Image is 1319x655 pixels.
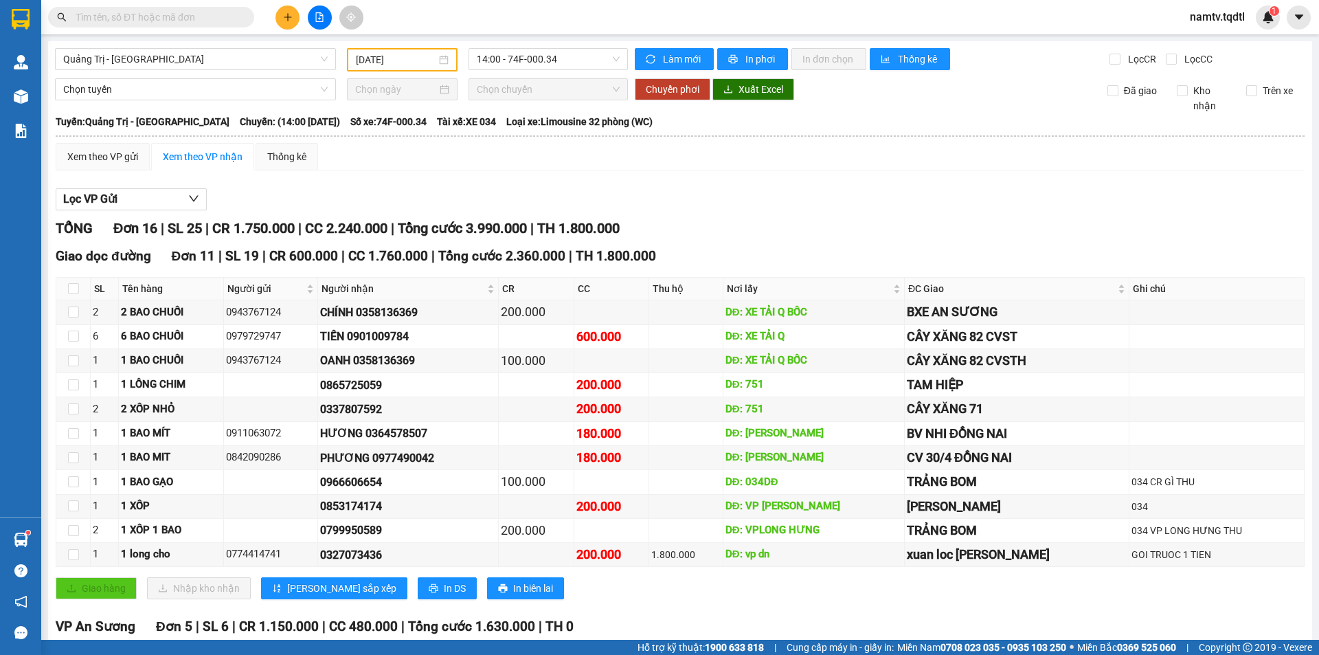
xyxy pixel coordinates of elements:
[119,278,224,300] th: Tên hàng
[63,79,328,100] span: Chọn tuyến
[717,48,788,70] button: printerIn phơi
[576,497,646,516] div: 200.000
[93,449,116,466] div: 1
[725,329,902,345] div: DĐ: XE TẢI Q
[93,498,116,515] div: 1
[1243,643,1252,652] span: copyright
[93,353,116,369] div: 1
[147,577,251,599] button: downloadNhập kho nhận
[121,329,221,345] div: 6 BAO CHUỐI
[93,425,116,442] div: 1
[897,640,1066,655] span: Miền Nam
[725,449,902,466] div: DĐ: [PERSON_NAME]
[1070,645,1074,650] span: ⚪️
[56,577,137,599] button: uploadGiao hàng
[576,248,656,264] span: TH 1.800.000
[156,619,192,634] span: Đơn 5
[212,220,295,236] span: CR 1.750.000
[196,619,199,634] span: |
[898,52,939,67] span: Thống kê
[774,640,776,655] span: |
[14,533,28,547] img: warehouse-icon
[14,595,27,608] span: notification
[537,220,620,236] span: TH 1.800.000
[1118,83,1162,98] span: Đã giao
[506,114,653,129] span: Loại xe: Limousine 32 phòng (WC)
[1272,6,1276,16] span: 1
[226,425,315,442] div: 0911063072
[539,619,542,634] span: |
[350,114,427,129] span: Số xe: 74F-000.34
[907,327,1127,346] div: CÂY XĂNG 82 CVST
[56,619,135,634] span: VP An Sương
[712,78,794,100] button: downloadXuất Excel
[907,351,1127,370] div: CÂY XĂNG 82 CVSTH
[117,63,317,111] span: [GEOGRAPHIC_DATA] [GEOGRAPHIC_DATA]
[121,498,221,515] div: 1 XỐP
[320,474,496,491] div: 0966606654
[635,78,710,100] button: Chuyển phơi
[227,281,304,296] span: Người gửi
[574,278,649,300] th: CC
[12,12,108,45] div: VP An Sương
[117,12,317,28] div: VP 330 [PERSON_NAME]
[1270,6,1279,16] sup: 1
[1257,83,1298,98] span: Trên xe
[67,149,138,164] div: Xem theo VP gửi
[121,377,221,393] div: 1 LỒNG CHIM
[545,619,574,634] span: TH 0
[272,584,282,595] span: sort-ascending
[226,449,315,466] div: 0842090286
[121,449,221,466] div: 1 BAO MIT
[408,619,535,634] span: Tổng cước 1.630.000
[745,52,777,67] span: In phơi
[320,328,496,345] div: TIẾN 0901009784
[320,377,496,394] div: 0865725059
[1131,499,1302,514] div: 034
[1186,640,1188,655] span: |
[444,581,466,596] span: In DS
[14,55,28,69] img: warehouse-icon
[513,581,553,596] span: In biên lai
[93,401,116,418] div: 2
[576,327,646,346] div: 600.000
[646,54,657,65] span: sync
[1188,83,1236,113] span: Kho nhận
[320,522,496,539] div: 0799950589
[161,220,164,236] span: |
[1129,278,1305,300] th: Ghi chú
[725,377,902,393] div: DĐ: 751
[275,5,300,30] button: plus
[315,12,324,22] span: file-add
[320,352,496,369] div: OANH 0358136369
[728,54,740,65] span: printer
[1179,52,1215,67] span: Lọc CC
[163,149,243,164] div: Xem theo VP nhận
[93,329,116,345] div: 6
[907,424,1127,443] div: BV NHI ĐỒNG NAI
[56,116,229,127] b: Tuyến: Quảng Trị - [GEOGRAPHIC_DATA]
[725,522,902,539] div: DĐ: VPLONG HƯNG
[787,640,894,655] span: Cung cấp máy in - giấy in:
[341,248,345,264] span: |
[649,278,723,300] th: Thu hộ
[705,642,764,653] strong: 1900 633 818
[226,329,315,345] div: 0979729747
[569,248,572,264] span: |
[240,114,340,129] span: Chuyến: (14:00 [DATE])
[12,9,30,30] img: logo-vxr
[576,545,646,564] div: 200.000
[121,304,221,321] div: 2 BAO CHUỐI
[308,5,332,30] button: file-add
[225,248,259,264] span: SL 19
[1262,11,1274,23] img: icon-new-feature
[14,124,28,138] img: solution-icon
[93,304,116,321] div: 2
[725,498,902,515] div: DĐ: VP [PERSON_NAME]
[26,531,30,535] sup: 1
[93,474,116,491] div: 1
[1293,11,1305,23] span: caret-down
[56,248,151,264] span: Giao dọc đường
[1131,474,1302,489] div: 034 CR GÌ THU
[1131,547,1302,562] div: GOI TRUOC 1 TIEN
